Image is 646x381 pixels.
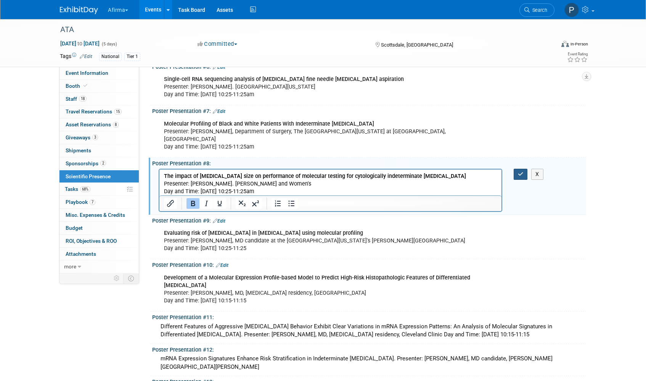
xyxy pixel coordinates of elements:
div: Tier 1 [124,53,140,61]
b: Development of a Molecular Expression Profile-based Model to Predict High-Risk Histopathologic Fe... [164,274,470,289]
span: Playbook [66,199,95,205]
a: Edit [213,109,225,114]
button: Bold [186,198,199,209]
a: Booth [59,80,139,92]
a: Scientific Presence [59,170,139,183]
span: (5 days) [101,42,117,47]
span: ROI, Objectives & ROO [66,238,117,244]
a: Playbook7 [59,196,139,208]
span: 8 [113,122,119,128]
i: Booth reservation complete [84,84,87,88]
span: Asset Reservations [66,121,119,128]
img: Format-Inperson.png [561,41,569,47]
span: 7 [90,199,95,205]
div: Poster Presentation #12: [152,344,586,354]
a: Asset Reservations8 [59,118,139,131]
span: Misc. Expenses & Credits [66,212,125,218]
span: Scientific Presence [66,173,111,179]
div: Poster Presentation #7: [152,105,586,115]
a: ROI, Objectives & ROO [59,235,139,247]
a: Giveaways3 [59,131,139,144]
div: mRNA Expression Signatures Enhance Risk Stratification in Indeterminate [MEDICAL_DATA]. Presenter... [158,353,580,373]
a: Misc. Expenses & Credits [59,209,139,221]
td: Tags [60,52,92,61]
div: Presenter: [PERSON_NAME], Department of Surgery, The [GEOGRAPHIC_DATA][US_STATE] at [GEOGRAPHIC_D... [159,116,502,155]
span: 2 [100,160,106,166]
a: Travel Reservations15 [59,105,139,118]
b: Molecular Profiling of Black and White Patients With Indeterminate [MEDICAL_DATA] [164,121,374,127]
button: Subscript [236,198,249,209]
span: to [76,40,84,47]
b: Single-cell RNA sequencing analysis of [MEDICAL_DATA] fine needle [MEDICAL_DATA] aspiration [164,76,404,82]
span: 68% [80,186,90,192]
img: Praveen Kaushik [564,3,579,17]
span: Event Information [66,70,108,76]
button: Bullet list [285,198,298,209]
div: Different Features of Aggressive [MEDICAL_DATA] Behavior Exhibit Clear Variations in mRNA Express... [158,321,580,341]
a: Shipments [59,144,139,157]
span: Attachments [66,251,96,257]
button: Underline [213,198,226,209]
span: Tasks [65,186,90,192]
button: Committed [195,40,240,48]
button: Superscript [249,198,262,209]
span: Giveaways [66,134,98,140]
div: ATA [58,23,543,37]
div: Poster Presentation #10: [152,259,586,269]
a: Search [519,3,554,17]
b: Evaluating risk of [MEDICAL_DATA] in [MEDICAL_DATA] using molecular profiling [164,230,363,236]
div: Presenter: [PERSON_NAME]. [GEOGRAPHIC_DATA][US_STATE] Day and Time: [DATE] 10:25-11:25am [159,72,502,102]
td: Toggle Event Tabs [124,273,139,283]
button: Italic [200,198,213,209]
div: Event Rating [567,52,588,56]
div: Poster Presentation #8: [152,158,586,167]
img: ExhibitDay [60,6,98,14]
iframe: Rich Text Area [159,170,501,195]
div: Poster Presentation #11: [152,312,586,321]
div: Presenter: [PERSON_NAME], MD candidate at the [GEOGRAPHIC_DATA][US_STATE]'s [PERSON_NAME][GEOGRAP... [159,226,502,256]
a: Event Information [59,67,139,79]
span: Search [530,7,547,13]
span: Scottsdale, [GEOGRAPHIC_DATA] [381,42,453,48]
a: Sponsorships2 [59,157,139,170]
div: National [99,53,122,61]
span: 18 [79,96,87,102]
div: Poster Presentation #9: [152,215,586,225]
a: Budget [59,222,139,234]
span: Sponsorships [66,160,106,166]
a: Edit [213,218,225,224]
button: Insert/edit link [164,198,177,209]
div: Event Format [509,40,588,51]
a: Staff18 [59,93,139,105]
span: 3 [92,134,98,140]
a: more [59,260,139,273]
span: Travel Reservations [66,108,122,115]
div: In-Person [570,41,588,47]
span: more [64,263,76,270]
a: Attachments [59,248,139,260]
div: Presenter: [PERSON_NAME], MD, [MEDICAL_DATA] residency, [GEOGRAPHIC_DATA] Day and Time: [DATE] 10... [159,270,502,308]
span: [DATE] [DATE] [60,40,100,47]
span: Budget [66,225,83,231]
a: Tasks68% [59,183,139,195]
button: X [531,169,543,180]
span: Shipments [66,147,91,153]
a: Edit [216,263,228,268]
span: Booth [66,83,89,89]
button: Numbered list [272,198,284,209]
span: Staff [66,96,87,102]
a: Edit [80,54,92,59]
td: Personalize Event Tab Strip [110,273,124,283]
span: 15 [114,109,122,115]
